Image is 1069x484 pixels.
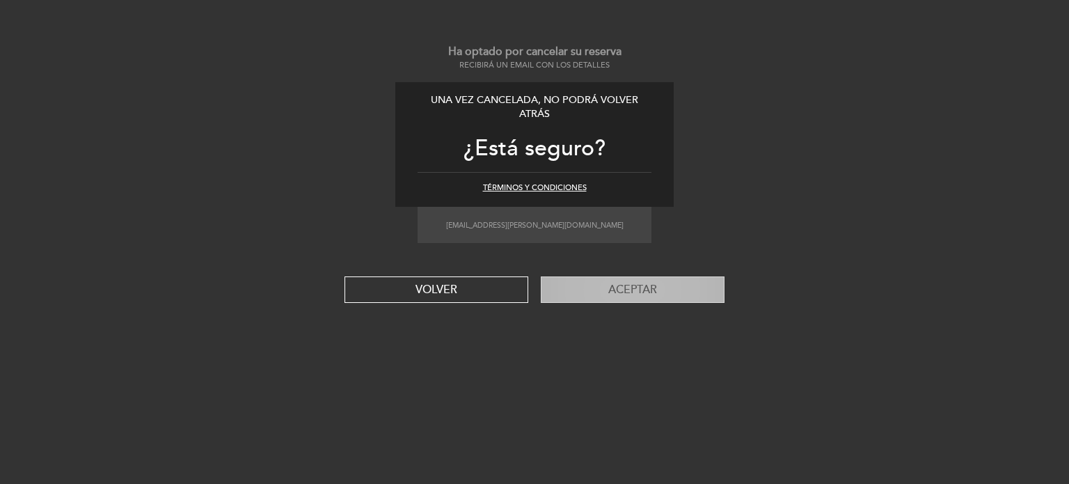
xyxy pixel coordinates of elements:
button: Aceptar [541,276,724,303]
button: Términos y condiciones [483,182,587,194]
button: VOLVER [345,276,528,303]
div: Una vez cancelada, no podrá volver atrás [418,93,651,122]
small: [EMAIL_ADDRESS][PERSON_NAME][DOMAIN_NAME] [446,221,624,230]
span: ¿Está seguro? [464,134,605,162]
